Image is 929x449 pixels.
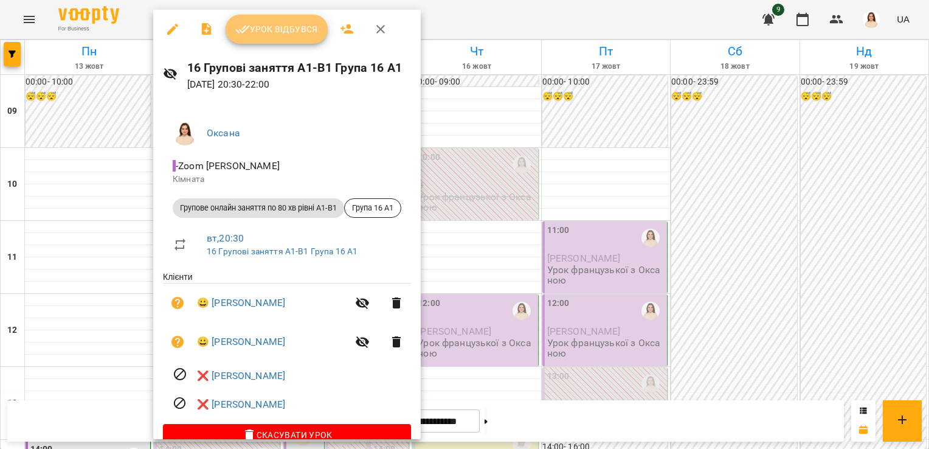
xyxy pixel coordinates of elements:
h6: 16 Групові заняття А1-В1 Група 16 А1 [187,58,411,77]
button: Візит ще не сплачено. Додати оплату? [163,327,192,357]
span: Скасувати Урок [173,428,401,442]
a: ❌ [PERSON_NAME] [197,369,285,383]
a: Оксана [207,127,240,139]
a: 😀 [PERSON_NAME] [197,335,285,349]
ul: Клієнти [163,271,411,423]
a: 16 Групові заняття А1-В1 Група 16 А1 [207,246,357,256]
div: Група 16 А1 [344,198,401,218]
span: Група 16 А1 [345,203,401,214]
button: Скасувати Урок [163,424,411,446]
span: Урок відбувся [235,22,318,37]
img: 76124efe13172d74632d2d2d3678e7ed.png [173,121,197,145]
p: Кімната [173,173,401,186]
svg: Візит скасовано [173,396,187,411]
a: ❌ [PERSON_NAME] [197,397,285,412]
svg: Візит скасовано [173,367,187,381]
button: Візит ще не сплачено. Додати оплату? [163,288,192,318]
p: [DATE] 20:30 - 22:00 [187,77,411,92]
span: Групове онлайн заняття по 80 хв рівні А1-В1 [173,203,344,214]
a: 😀 [PERSON_NAME] [197,296,285,310]
a: вт , 20:30 [207,232,244,244]
button: Урок відбувся [226,15,328,44]
span: - Zoom [PERSON_NAME] [173,160,282,172]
